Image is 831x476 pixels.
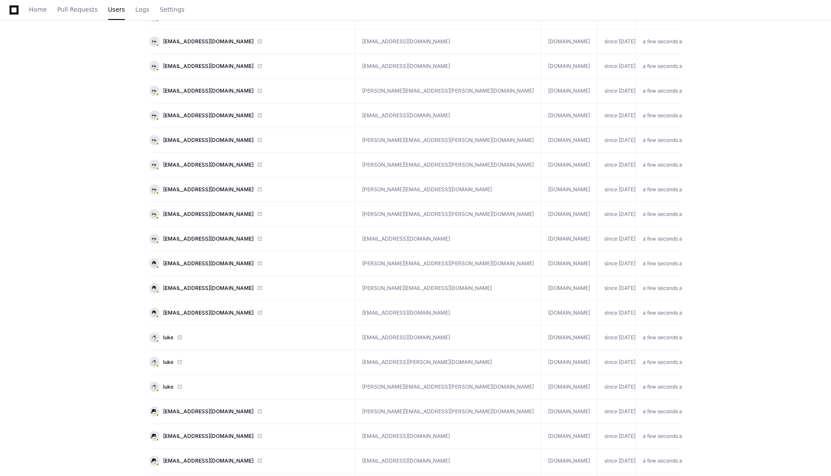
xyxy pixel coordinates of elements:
td: a few seconds ago [635,301,688,325]
td: [DOMAIN_NAME] [541,103,597,128]
a: [EMAIL_ADDRESS][DOMAIN_NAME] [149,234,348,244]
td: [EMAIL_ADDRESS][DOMAIN_NAME] [355,29,541,54]
span: Settings [160,7,184,12]
td: [EMAIL_ADDRESS][DOMAIN_NAME] [355,227,541,251]
td: a few seconds ago [635,29,688,54]
img: 2.svg [150,432,158,440]
td: [PERSON_NAME][EMAIL_ADDRESS][PERSON_NAME][DOMAIN_NAME] [355,375,541,399]
td: [DOMAIN_NAME] [541,449,597,473]
td: [DOMAIN_NAME] [541,301,597,325]
td: [EMAIL_ADDRESS][DOMAIN_NAME] [355,424,541,449]
img: 12.svg [150,259,158,267]
img: 12.svg [150,309,158,317]
td: [DOMAIN_NAME] [541,227,597,251]
td: a few seconds ago [635,227,688,251]
img: 13.svg [150,62,158,70]
a: [EMAIL_ADDRESS][DOMAIN_NAME] [149,160,348,170]
td: [DOMAIN_NAME] [541,251,597,276]
span: Home [29,7,47,12]
td: since [DATE] [597,79,635,103]
span: [EMAIL_ADDRESS][DOMAIN_NAME] [163,63,253,70]
td: [DOMAIN_NAME] [541,350,597,375]
a: [EMAIL_ADDRESS][DOMAIN_NAME] [149,258,348,269]
td: a few seconds ago [635,375,688,399]
img: 13.svg [150,111,158,119]
td: a few seconds ago [635,449,688,473]
td: a few seconds ago [635,128,688,153]
a: [EMAIL_ADDRESS][DOMAIN_NAME] [149,209,348,219]
a: luke [149,357,348,367]
span: [EMAIL_ADDRESS][DOMAIN_NAME] [163,112,253,119]
a: [EMAIL_ADDRESS][DOMAIN_NAME] [149,135,348,145]
td: [DOMAIN_NAME] [541,29,597,54]
td: since [DATE] [597,449,635,473]
td: [PERSON_NAME][EMAIL_ADDRESS][PERSON_NAME][DOMAIN_NAME] [355,79,541,103]
td: [PERSON_NAME][EMAIL_ADDRESS][PERSON_NAME][DOMAIN_NAME] [355,399,541,424]
td: since [DATE] [597,153,635,177]
td: a few seconds ago [635,251,688,276]
a: [EMAIL_ADDRESS][DOMAIN_NAME] [149,308,348,318]
td: since [DATE] [597,325,635,350]
td: a few seconds ago [635,177,688,202]
td: since [DATE] [597,276,635,301]
td: [PERSON_NAME][EMAIL_ADDRESS][DOMAIN_NAME] [355,276,541,301]
span: [EMAIL_ADDRESS][DOMAIN_NAME] [163,433,253,440]
td: since [DATE] [597,177,635,202]
td: [DOMAIN_NAME] [541,54,597,79]
td: [EMAIL_ADDRESS][PERSON_NAME][DOMAIN_NAME] [355,350,541,375]
a: [EMAIL_ADDRESS][DOMAIN_NAME] [149,61,348,71]
img: 13.svg [150,161,158,169]
td: [EMAIL_ADDRESS][DOMAIN_NAME] [355,54,541,79]
td: a few seconds ago [635,79,688,103]
span: Logs [135,7,149,12]
span: [EMAIL_ADDRESS][DOMAIN_NAME] [163,457,253,464]
span: [EMAIL_ADDRESS][DOMAIN_NAME] [163,137,253,144]
td: [DOMAIN_NAME] [541,325,597,350]
td: [DOMAIN_NAME] [541,276,597,301]
td: [DOMAIN_NAME] [541,375,597,399]
td: [PERSON_NAME][EMAIL_ADDRESS][PERSON_NAME][DOMAIN_NAME] [355,128,541,153]
a: [EMAIL_ADDRESS][DOMAIN_NAME] [149,110,348,121]
td: a few seconds ago [635,276,688,301]
td: [EMAIL_ADDRESS][DOMAIN_NAME] [355,449,541,473]
a: [EMAIL_ADDRESS][DOMAIN_NAME] [149,36,348,47]
img: 7.svg [150,358,158,366]
td: [DOMAIN_NAME] [541,424,597,449]
td: [DOMAIN_NAME] [541,79,597,103]
td: since [DATE] [597,29,635,54]
td: a few seconds ago [635,399,688,424]
td: a few seconds ago [635,424,688,449]
span: [EMAIL_ADDRESS][DOMAIN_NAME] [163,186,253,193]
span: [EMAIL_ADDRESS][DOMAIN_NAME] [163,87,253,94]
span: [EMAIL_ADDRESS][DOMAIN_NAME] [163,235,253,242]
td: since [DATE] [597,399,635,424]
td: [PERSON_NAME][EMAIL_ADDRESS][DOMAIN_NAME] [355,177,541,202]
td: [PERSON_NAME][EMAIL_ADDRESS][PERSON_NAME][DOMAIN_NAME] [355,251,541,276]
img: 2.svg [150,407,158,415]
td: [DOMAIN_NAME] [541,128,597,153]
span: luke [163,334,173,341]
span: [EMAIL_ADDRESS][DOMAIN_NAME] [163,285,253,292]
span: [EMAIL_ADDRESS][DOMAIN_NAME] [163,260,253,267]
span: [EMAIL_ADDRESS][DOMAIN_NAME] [163,408,253,415]
span: luke [163,383,173,390]
span: [EMAIL_ADDRESS][DOMAIN_NAME] [163,161,253,168]
img: 13.svg [150,235,158,243]
a: luke [149,382,348,392]
td: [PERSON_NAME][EMAIL_ADDRESS][PERSON_NAME][DOMAIN_NAME] [355,153,541,177]
a: [EMAIL_ADDRESS][DOMAIN_NAME] [149,456,348,466]
img: 7.svg [150,333,158,341]
span: [EMAIL_ADDRESS][DOMAIN_NAME] [163,38,253,45]
span: Users [108,7,125,12]
td: a few seconds ago [635,103,688,128]
img: 13.svg [150,136,158,144]
img: 12.svg [150,284,158,292]
td: [EMAIL_ADDRESS][DOMAIN_NAME] [355,325,541,350]
img: 13.svg [150,37,158,45]
td: since [DATE] [597,202,635,227]
td: [DOMAIN_NAME] [541,177,597,202]
td: [EMAIL_ADDRESS][DOMAIN_NAME] [355,301,541,325]
td: a few seconds ago [635,54,688,79]
td: [DOMAIN_NAME] [541,202,597,227]
td: a few seconds ago [635,202,688,227]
